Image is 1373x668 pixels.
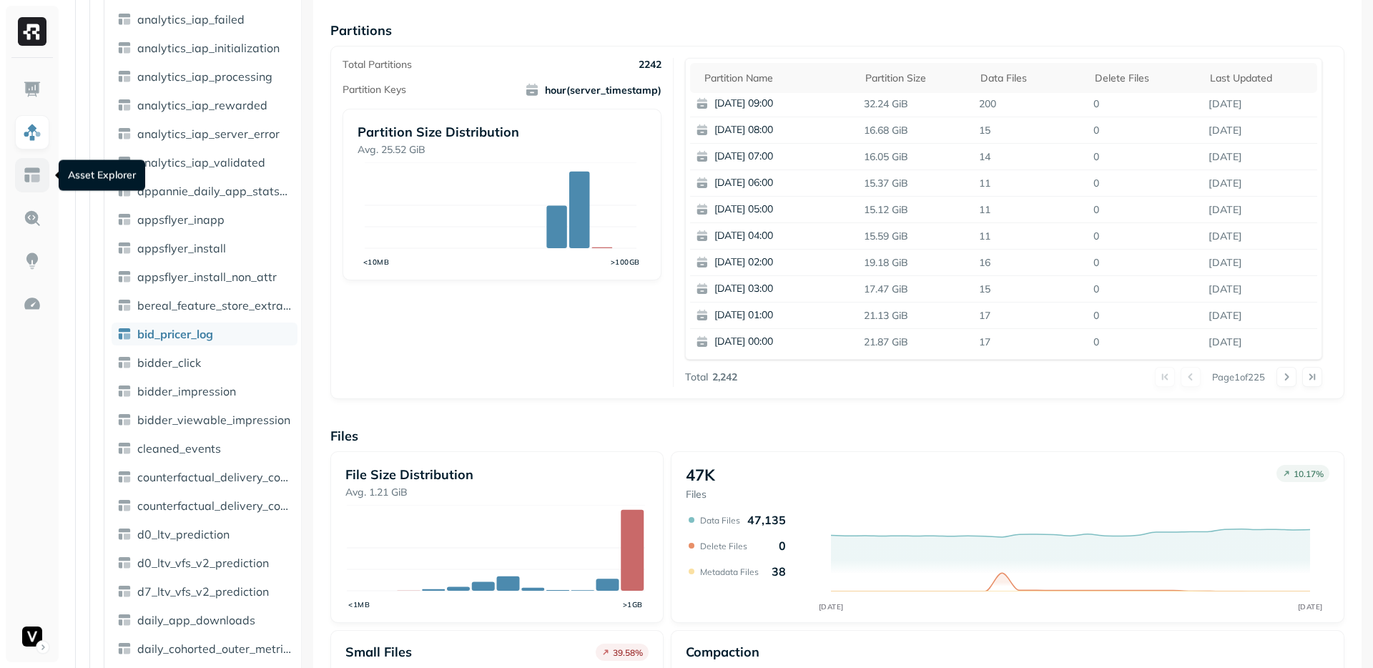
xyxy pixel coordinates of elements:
[714,176,853,190] p: [DATE] 06:00
[112,8,297,31] a: analytics_iap_failed
[858,118,973,143] p: 16.68 GiB
[117,441,132,456] img: table
[779,539,786,553] p: 0
[1203,144,1318,170] p: Aug 26, 2025
[117,98,132,112] img: table
[1203,224,1318,249] p: Aug 26, 2025
[714,202,853,217] p: [DATE] 05:00
[690,91,859,117] button: [DATE] 09:00
[112,494,297,517] a: counterfactual_delivery_control_staging
[686,644,759,660] p: Compaction
[137,127,280,141] span: analytics_iap_server_error
[137,184,292,198] span: appannie_daily_app_stats_agg
[112,380,297,403] a: bidder_impression
[23,252,41,270] img: Insights
[1203,118,1318,143] p: Aug 26, 2025
[112,65,297,88] a: analytics_iap_processing
[1203,250,1318,275] p: Aug 26, 2025
[686,488,715,501] p: Files
[690,170,859,196] button: [DATE] 06:00
[525,83,661,97] span: hour(server_timestamp)
[714,149,853,164] p: [DATE] 07:00
[117,41,132,55] img: table
[343,58,412,72] p: Total Partitions
[112,609,297,632] a: daily_app_downloads
[690,223,859,249] button: [DATE] 04:00
[690,197,859,222] button: [DATE] 05:00
[112,294,297,317] a: bereal_feature_store_extract
[611,257,640,267] tspan: >100GB
[973,330,1088,355] p: 17
[1212,370,1265,383] p: Page 1 of 225
[117,184,132,198] img: table
[117,584,132,599] img: table
[714,282,853,296] p: [DATE] 03:00
[714,123,853,137] p: [DATE] 08:00
[690,144,859,170] button: [DATE] 07:00
[112,408,297,431] a: bidder_viewable_impression
[1088,224,1203,249] p: 0
[714,255,853,270] p: [DATE] 02:00
[343,83,406,97] p: Partition Keys
[137,441,221,456] span: cleaned_events
[137,98,267,112] span: analytics_iap_rewarded
[973,92,1088,117] p: 200
[23,295,41,313] img: Optimization
[1203,171,1318,196] p: Aug 26, 2025
[690,329,859,355] button: [DATE] 00:00
[137,527,230,541] span: d0_ltv_prediction
[137,384,236,398] span: bidder_impression
[714,308,853,323] p: [DATE] 01:00
[112,551,297,574] a: d0_ltv_vfs_v2_prediction
[117,241,132,255] img: table
[112,351,297,374] a: bidder_click
[685,370,708,384] p: Total
[112,523,297,546] a: d0_ltv_prediction
[363,257,389,267] tspan: <10MB
[858,92,973,117] p: 32.24 GiB
[117,327,132,341] img: table
[613,647,643,658] p: 39.58 %
[623,600,643,609] tspan: >1GB
[690,276,859,302] button: [DATE] 03:00
[117,212,132,227] img: table
[358,124,646,140] p: Partition Size Distribution
[772,564,786,579] p: 38
[22,627,42,647] img: Voodoo
[137,69,272,84] span: analytics_iap_processing
[117,498,132,513] img: table
[345,466,649,483] p: File Size Distribution
[137,498,292,513] span: counterfactual_delivery_control_staging
[747,513,786,527] p: 47,135
[137,155,265,170] span: analytics_iap_validated
[112,180,297,202] a: appannie_daily_app_stats_agg
[137,413,290,427] span: bidder_viewable_impression
[858,197,973,222] p: 15.12 GiB
[117,270,132,284] img: table
[858,303,973,328] p: 21.13 GiB
[345,644,412,660] p: Small files
[973,197,1088,222] p: 11
[714,229,853,243] p: [DATE] 04:00
[112,637,297,660] a: daily_cohorted_outer_metrics
[1088,330,1203,355] p: 0
[973,303,1088,328] p: 17
[23,123,41,142] img: Assets
[112,237,297,260] a: appsflyer_install
[117,384,132,398] img: table
[819,602,844,611] tspan: [DATE]
[1088,171,1203,196] p: 0
[117,355,132,370] img: table
[112,208,297,231] a: appsflyer_inapp
[112,94,297,117] a: analytics_iap_rewarded
[1203,277,1318,302] p: Aug 26, 2025
[700,566,759,577] p: Metadata Files
[112,122,297,145] a: analytics_iap_server_error
[639,58,661,72] p: 2242
[858,171,973,196] p: 15.37 GiB
[112,323,297,345] a: bid_pricer_log
[112,265,297,288] a: appsflyer_install_non_attr
[117,69,132,84] img: table
[1203,330,1318,355] p: Aug 26, 2025
[1088,118,1203,143] p: 0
